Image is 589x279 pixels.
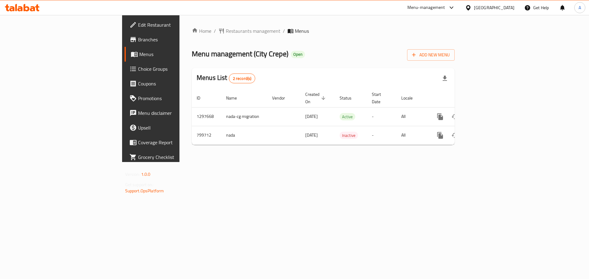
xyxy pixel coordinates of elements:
[138,80,216,87] span: Coupons
[340,94,360,102] span: Status
[138,21,216,28] span: Edit Restaurant
[226,94,245,102] span: Name
[138,124,216,131] span: Upsell
[141,170,151,178] span: 1.0.0
[412,51,450,59] span: Add New Menu
[396,126,428,145] td: All
[305,91,327,105] span: Created On
[197,94,208,102] span: ID
[283,27,285,35] li: /
[367,126,396,145] td: -
[125,47,221,62] a: Menus
[474,4,514,11] div: [GEOGRAPHIC_DATA]
[229,76,255,81] span: 2 record(s)
[372,91,389,105] span: Start Date
[125,76,221,91] a: Coupons
[295,27,309,35] span: Menus
[433,128,448,143] button: more
[229,74,256,83] div: Total records count
[125,181,153,189] span: Get support on:
[138,139,216,146] span: Coverage Report
[340,113,355,120] span: Active
[139,51,216,58] span: Menus
[138,36,216,43] span: Branches
[138,65,216,73] span: Choice Groups
[305,131,318,139] span: [DATE]
[125,150,221,164] a: Grocery Checklist
[125,17,221,32] a: Edit Restaurant
[138,109,216,117] span: Menu disclaimer
[291,51,305,58] div: Open
[125,32,221,47] a: Branches
[340,132,358,139] span: Inactive
[125,170,140,178] span: Version:
[221,107,267,126] td: nada-cg migration
[138,95,216,102] span: Promotions
[396,107,428,126] td: All
[192,47,288,61] span: Menu management ( City Crepe )
[218,27,280,35] a: Restaurants management
[579,4,581,11] span: A
[125,120,221,135] a: Upsell
[407,49,455,61] button: Add New Menu
[192,27,455,35] nav: breadcrumb
[433,109,448,124] button: more
[437,71,452,86] div: Export file
[125,91,221,106] a: Promotions
[448,109,462,124] button: Change Status
[367,107,396,126] td: -
[407,4,445,11] div: Menu-management
[401,94,421,102] span: Locale
[125,187,164,195] a: Support.OpsPlatform
[305,112,318,120] span: [DATE]
[221,126,267,145] td: nada
[192,89,497,145] table: enhanced table
[125,106,221,120] a: Menu disclaimer
[291,52,305,57] span: Open
[125,62,221,76] a: Choice Groups
[448,128,462,143] button: Change Status
[125,135,221,150] a: Coverage Report
[138,153,216,161] span: Grocery Checklist
[428,89,497,107] th: Actions
[197,73,255,83] h2: Menus List
[272,94,293,102] span: Vendor
[226,27,280,35] span: Restaurants management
